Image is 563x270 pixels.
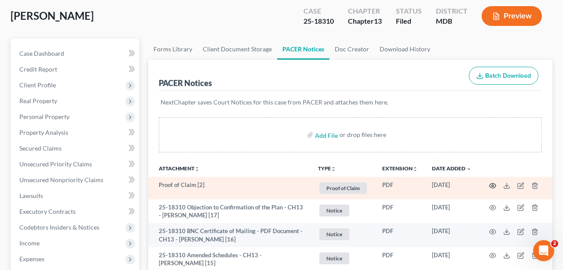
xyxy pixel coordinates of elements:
button: Preview [482,6,542,26]
div: District [436,6,468,16]
td: [DATE] [425,199,479,223]
a: Credit Report [12,61,139,77]
a: Unsecured Nonpriority Claims [12,172,139,188]
span: Personal Property [19,113,69,120]
a: Doc Creator [329,39,374,60]
div: Status [396,6,422,16]
span: Property Analysis [19,129,68,136]
a: Executory Contracts [12,204,139,220]
td: 25-18310 BNC Certificate of Mailing - PDF Document - CH13 - [PERSON_NAME] [16] [148,223,311,247]
a: Date Added expand_more [432,165,472,172]
div: Chapter [348,6,382,16]
div: MDB [436,16,468,26]
a: Notice [318,203,368,218]
div: Filed [396,16,422,26]
p: NextChapter saves Court Notices for this case from PACER and attaches them here. [161,98,540,107]
a: Attachmentunfold_more [159,165,200,172]
span: Client Profile [19,81,56,89]
span: Executory Contracts [19,208,76,215]
span: Batch Download [485,72,531,79]
span: Secured Claims [19,144,62,152]
span: Notice [319,228,349,240]
div: Case [303,6,334,16]
a: Extensionunfold_more [382,165,418,172]
span: Unsecured Nonpriority Claims [19,176,103,184]
iframe: Intercom live chat [533,240,554,261]
span: Income [19,239,40,247]
i: unfold_more [331,166,336,172]
div: Chapter [348,16,382,26]
td: Proof of Claim [2] [148,177,311,199]
a: Download History [374,39,435,60]
a: Secured Claims [12,140,139,156]
i: unfold_more [194,166,200,172]
span: Lawsuits [19,192,43,199]
span: Notice [319,205,349,216]
div: PACER Notices [159,78,212,88]
a: Forms Library [148,39,197,60]
a: Lawsuits [12,188,139,204]
a: Client Document Storage [197,39,277,60]
div: 25-18310 [303,16,334,26]
button: TYPEunfold_more [318,166,336,172]
div: or drop files here [340,130,386,139]
i: expand_more [466,166,472,172]
a: Notice [318,227,368,241]
a: Proof of Claim [318,181,368,195]
span: Case Dashboard [19,50,64,57]
td: PDF [375,223,425,247]
td: [DATE] [425,177,479,199]
span: 2 [551,240,558,247]
span: Real Property [19,97,57,104]
td: 25-18310 Objection to Confirmation of the Plan - CH13 - [PERSON_NAME] [17] [148,199,311,223]
button: Batch Download [469,67,538,85]
a: Property Analysis [12,125,139,140]
span: Notice [319,252,349,264]
a: PACER Notices [277,39,329,60]
i: unfold_more [413,166,418,172]
span: Codebtors Insiders & Notices [19,223,99,231]
a: Notice [318,251,368,266]
a: Unsecured Priority Claims [12,156,139,172]
span: 13 [374,17,382,25]
span: Credit Report [19,65,57,73]
a: Case Dashboard [12,46,139,61]
span: Proof of Claim [319,182,367,194]
td: [DATE] [425,223,479,247]
td: PDF [375,177,425,199]
td: PDF [375,199,425,223]
span: Unsecured Priority Claims [19,160,92,168]
span: Expenses [19,255,44,263]
span: [PERSON_NAME] [11,9,94,22]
